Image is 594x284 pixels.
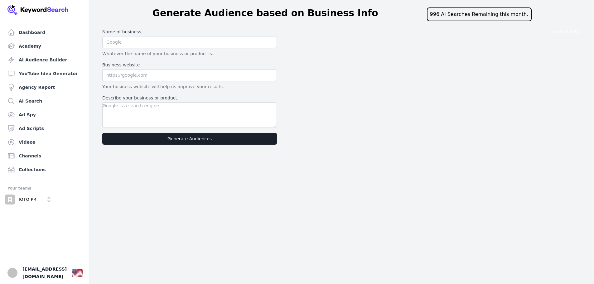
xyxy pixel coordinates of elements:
div: Your teams [7,185,82,192]
a: Channels [5,150,85,162]
a: YouTube Idea Generator [5,67,85,80]
a: Agency Report [5,81,85,94]
input: https://google.com [102,69,277,81]
a: AI Audience Builder [5,54,85,66]
a: Ad Scripts [5,122,85,135]
h1: Generate Audience based on Business Info [152,7,378,21]
button: 🇺🇸 [72,267,83,279]
a: Academy [5,40,85,52]
img: Your Company [7,5,69,15]
img: JoTo PR [7,268,17,278]
button: Generate Audiences [102,133,277,145]
label: Business website [102,62,277,68]
label: Name of business [102,29,277,35]
img: JOTO PR [5,195,15,205]
button: Video Tutorial [550,27,583,37]
a: AI Search [5,95,85,107]
input: Google [102,36,277,48]
button: Open organization switcher [5,195,54,205]
p: Your business website will help us improve your results. [102,84,277,90]
div: 996 AI Searches Remaining this month. [427,7,532,21]
button: Open user button [7,268,17,278]
p: JOTO PR [19,197,36,202]
a: Ad Spy [5,108,85,121]
span: [EMAIL_ADDRESS][DOMAIN_NAME] [22,265,67,280]
p: Whatever the name of your business or product is. [102,51,277,57]
a: Collections [5,163,85,176]
a: Videos [5,136,85,148]
label: Describe your business or product. [102,95,277,101]
a: Dashboard [5,26,85,39]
